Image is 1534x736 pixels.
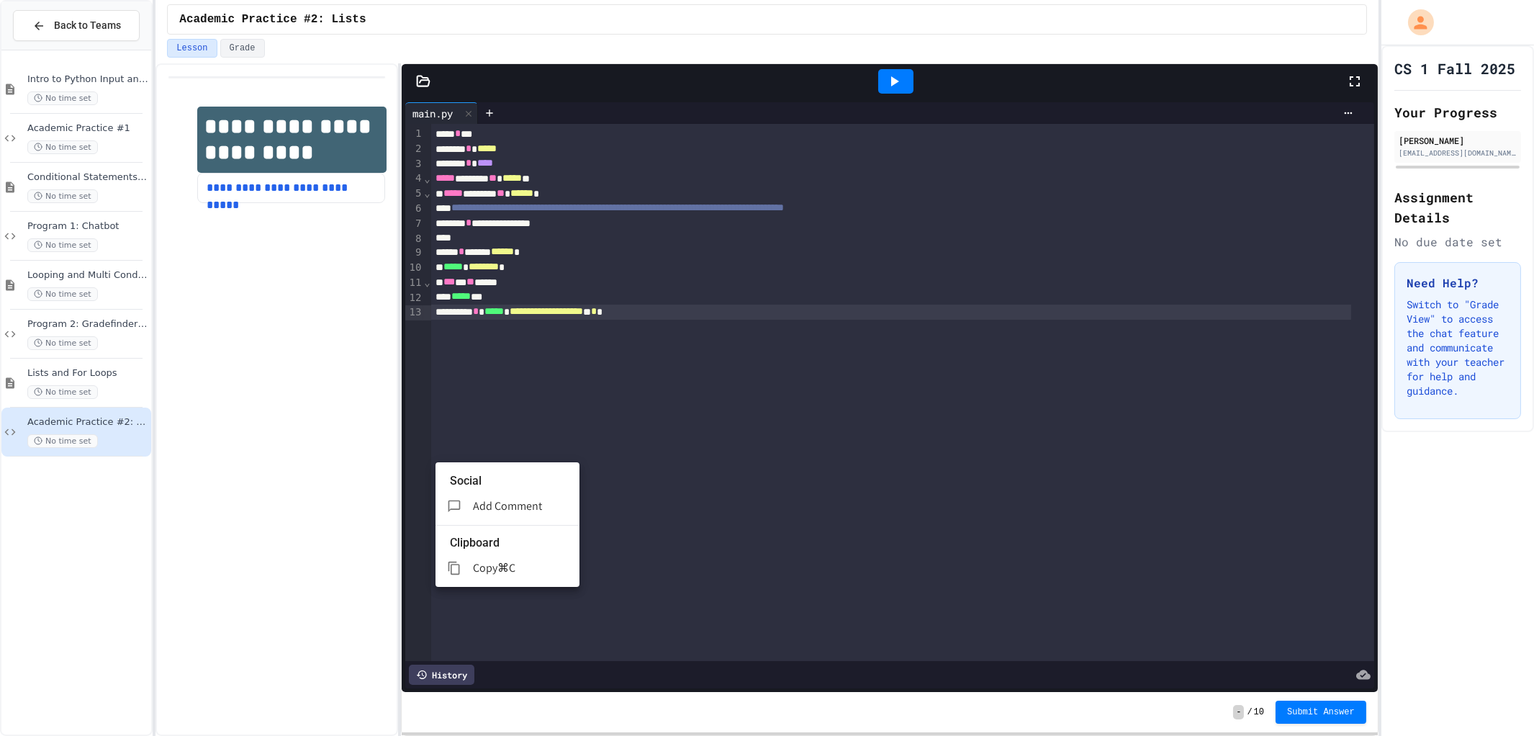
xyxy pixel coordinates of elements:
div: 11 [405,276,423,291]
div: [PERSON_NAME] [1399,134,1517,147]
div: [EMAIL_ADDRESS][DOMAIN_NAME] [1399,148,1517,158]
span: No time set [27,336,98,350]
div: 13 [405,305,423,320]
span: / [1247,706,1252,718]
button: Lesson [167,39,217,58]
span: Academic Practice #2: Lists [179,11,366,28]
p: Switch to "Grade View" to access the chat feature and communicate with your teacher for help and ... [1407,297,1509,398]
span: Add Comment [473,498,542,513]
span: Looping and Multi Conditions [27,269,148,282]
div: 3 [405,157,423,172]
span: Conditional Statements and Formatting Strings and Numbers [27,171,148,184]
span: - [1233,705,1244,719]
span: Academic Practice #2: Lists [27,416,148,428]
div: My Account [1393,6,1438,39]
h3: Need Help? [1407,274,1509,292]
div: 6 [405,202,423,217]
div: 8 [405,232,423,246]
span: No time set [27,140,98,154]
button: Grade [220,39,265,58]
span: No time set [27,385,98,399]
h2: Your Progress [1394,102,1521,122]
div: 4 [405,171,423,187]
li: Clipboard [450,531,579,555]
div: History [409,665,474,685]
p: ⌘C [497,560,515,577]
span: 10 [1254,706,1264,718]
span: No time set [27,238,98,252]
div: main.py [405,106,460,121]
h1: CS 1 Fall 2025 [1394,58,1515,78]
div: 9 [405,246,423,261]
div: 10 [405,261,423,276]
span: Fold line [423,277,430,288]
div: No due date set [1394,233,1521,251]
span: Lists and For Loops [27,367,148,380]
div: 5 [405,187,423,202]
div: 2 [405,142,423,157]
div: 1 [405,127,423,142]
span: No time set [27,189,98,203]
div: 7 [405,217,423,232]
span: No time set [27,434,98,448]
span: Submit Answer [1287,706,1355,718]
span: Fold line [423,187,430,199]
span: Back to Teams [54,18,121,33]
span: Academic Practice #1 [27,122,148,135]
span: Fold line [423,173,430,184]
span: Copy [473,560,497,575]
li: Social [450,470,579,493]
span: No time set [27,91,98,105]
h2: Assignment Details [1394,187,1521,228]
span: Program 1: Chatbot [27,220,148,233]
span: No time set [27,287,98,301]
span: Program 2: Gradefinder 1.0 [27,318,148,331]
div: 12 [405,291,423,306]
span: Intro to Python Input and output [27,73,148,86]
